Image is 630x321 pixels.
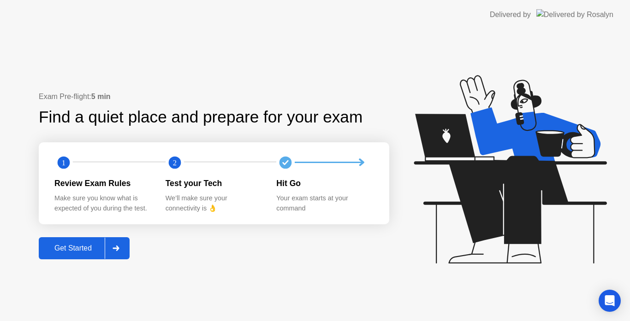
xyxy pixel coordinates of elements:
[276,177,373,189] div: Hit Go
[490,9,531,20] div: Delivered by
[39,91,389,102] div: Exam Pre-flight:
[42,244,105,252] div: Get Started
[91,93,111,100] b: 5 min
[166,177,262,189] div: Test your Tech
[536,9,613,20] img: Delivered by Rosalyn
[39,237,130,259] button: Get Started
[39,105,364,129] div: Find a quiet place and prepare for your exam
[54,177,151,189] div: Review Exam Rules
[276,193,373,213] div: Your exam starts at your command
[599,290,621,312] div: Open Intercom Messenger
[54,193,151,213] div: Make sure you know what is expected of you during the test.
[166,193,262,213] div: We’ll make sure your connectivity is 👌
[62,158,65,167] text: 1
[173,158,177,167] text: 2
